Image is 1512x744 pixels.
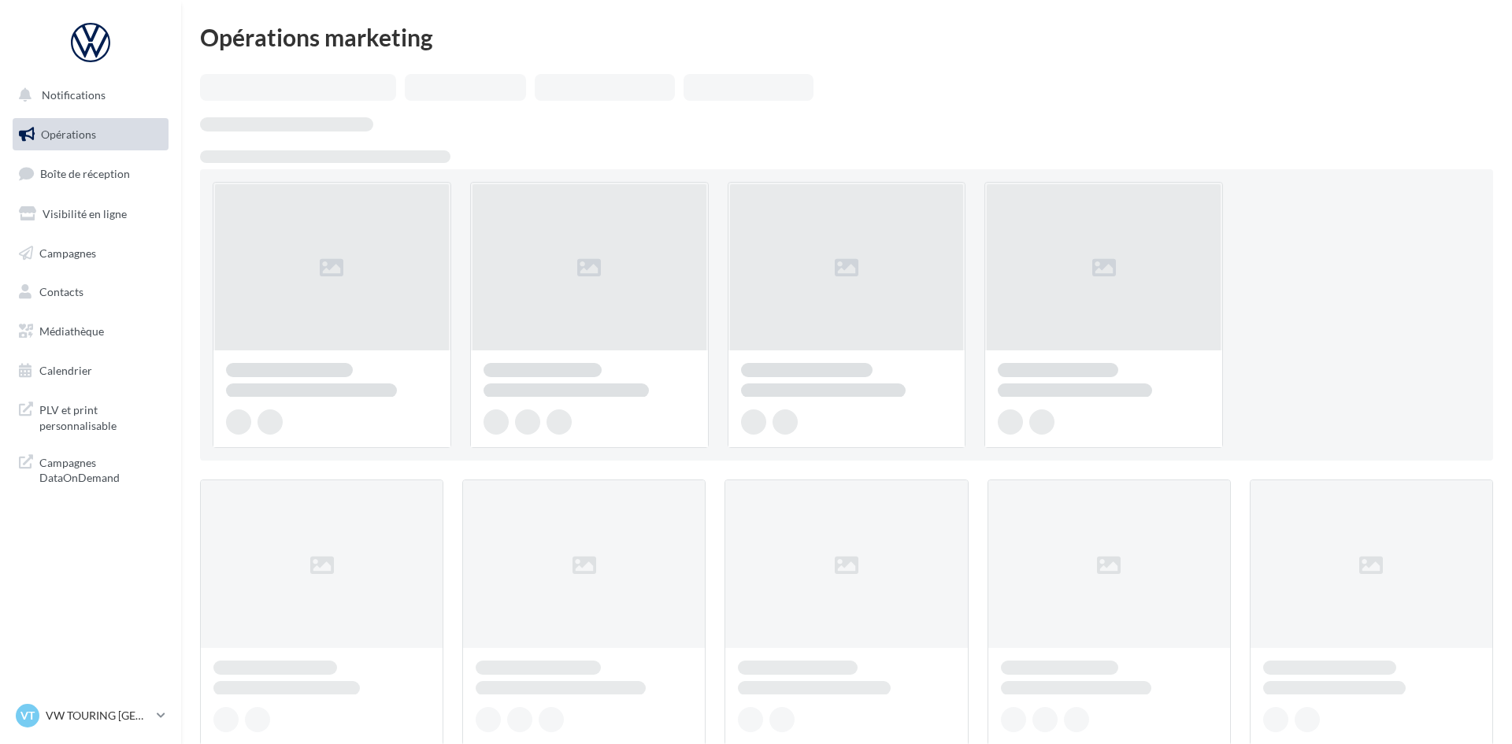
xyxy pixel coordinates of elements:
a: VT VW TOURING [GEOGRAPHIC_DATA] [13,701,169,731]
span: Campagnes [39,246,96,259]
button: Notifications [9,79,165,112]
a: Calendrier [9,354,172,387]
span: Visibilité en ligne [43,207,127,220]
p: VW TOURING [GEOGRAPHIC_DATA] [46,708,150,724]
div: Opérations marketing [200,25,1493,49]
a: Campagnes [9,237,172,270]
span: Médiathèque [39,324,104,338]
a: Visibilité en ligne [9,198,172,231]
a: Boîte de réception [9,157,172,191]
span: Notifications [42,88,106,102]
span: Boîte de réception [40,167,130,180]
span: Campagnes DataOnDemand [39,452,162,486]
span: Contacts [39,285,83,298]
span: VT [20,708,35,724]
span: PLV et print personnalisable [39,399,162,433]
span: Opérations [41,128,96,141]
a: Contacts [9,276,172,309]
a: Médiathèque [9,315,172,348]
a: Opérations [9,118,172,151]
a: Campagnes DataOnDemand [9,446,172,492]
a: PLV et print personnalisable [9,393,172,439]
span: Calendrier [39,364,92,377]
